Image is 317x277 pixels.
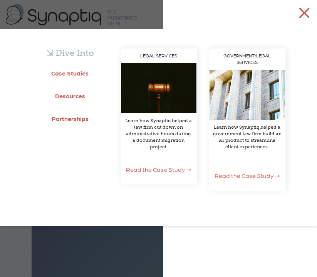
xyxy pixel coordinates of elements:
[209,55,254,62] span: WHY SYNAPTIQ
[209,47,270,70] a: WHY SYNAPTIQ ⇲ Dive Into Navigation Menu LEGAL SERVICES Wooden gavel on dark background Learn how...
[32,48,109,58] h5: ⇲ Dive Into
[55,92,85,99] b: Resources
[126,158,191,181] a: Read the Case Study ⇢
[124,118,193,150] div: Learn how Synaptiq helped a law firm cut down on administrative hours during a document migration...
[215,164,280,187] a: Read the Case Study ⇢
[177,24,302,130] nav: menu
[210,70,285,120] img: Large white stone building with large columns
[215,172,280,179] span: Read the Case Study ⇢
[51,69,89,77] b: Case Studies
[121,63,196,113] img: Wooden gavel on dark background
[6,4,137,25] img: synaptiq logo-2
[213,52,282,65] div: GOVERNMENT/LEGAL SERVICES
[213,24,265,47] a: AI SERVICES
[213,124,282,156] div: Learn how Synaptiq helped a government law firm build an AI product to streamline client experien...
[126,166,191,173] span: Read the Case Study ⇢
[124,52,193,59] div: LEGAL SERVICES
[32,62,109,133] div: Navigation Menu
[52,115,89,122] b: Partnerships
